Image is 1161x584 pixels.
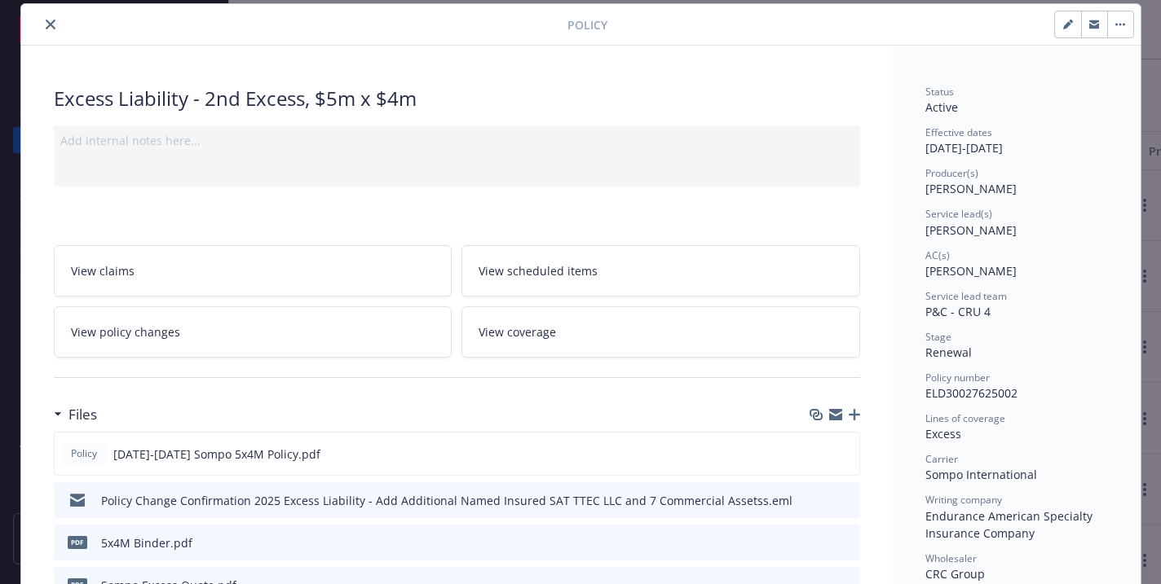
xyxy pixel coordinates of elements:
[101,534,192,551] div: 5x4M Binder.pdf
[925,371,990,384] span: Policy number
[925,85,954,99] span: Status
[479,262,598,279] span: View scheduled items
[813,492,826,509] button: download file
[113,446,320,463] span: [DATE]-[DATE] Sompo 5x4M Policy.pdf
[925,425,1108,442] div: Excess
[925,289,1007,303] span: Service lead team
[68,446,100,461] span: Policy
[813,534,826,551] button: download file
[925,330,951,344] span: Stage
[41,15,60,34] button: close
[68,536,87,548] span: pdf
[925,99,958,115] span: Active
[925,166,978,180] span: Producer(s)
[925,304,991,319] span: P&C - CRU 4
[54,245,452,296] a: View claims
[68,404,97,425] h3: Files
[839,492,854,509] button: preview file
[60,132,854,149] div: Add internal notes here...
[925,452,958,466] span: Carrier
[925,125,1108,156] div: [DATE] - [DATE]
[71,323,180,340] span: View policy changes
[54,404,97,425] div: Files
[461,245,860,296] a: View scheduled items
[925,181,1017,196] span: [PERSON_NAME]
[925,493,1002,507] span: Writing company
[925,125,992,139] span: Effective dates
[925,345,972,360] span: Renewal
[54,306,452,358] a: View policy changes
[925,411,1005,425] span: Lines of coverage
[925,385,1018,401] span: ELD30027625002
[925,551,977,565] span: Wholesaler
[925,263,1017,279] span: [PERSON_NAME]
[812,446,825,463] button: download file
[925,207,992,221] span: Service lead(s)
[925,248,950,262] span: AC(s)
[925,467,1037,482] span: Sompo International
[567,16,607,33] span: Policy
[838,446,853,463] button: preview file
[925,222,1017,238] span: [PERSON_NAME]
[479,323,556,340] span: View coverage
[101,492,792,509] div: Policy Change Confirmation 2025 Excess Liability - Add Additional Named Insured SAT TTEC LLC and ...
[461,306,860,358] a: View coverage
[839,534,854,551] button: preview file
[54,85,860,112] div: Excess Liability - 2nd Excess, $5m x $4m
[925,566,985,582] span: CRC Group
[71,262,135,279] span: View claims
[925,508,1096,541] span: Endurance American Specialty Insurance Company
